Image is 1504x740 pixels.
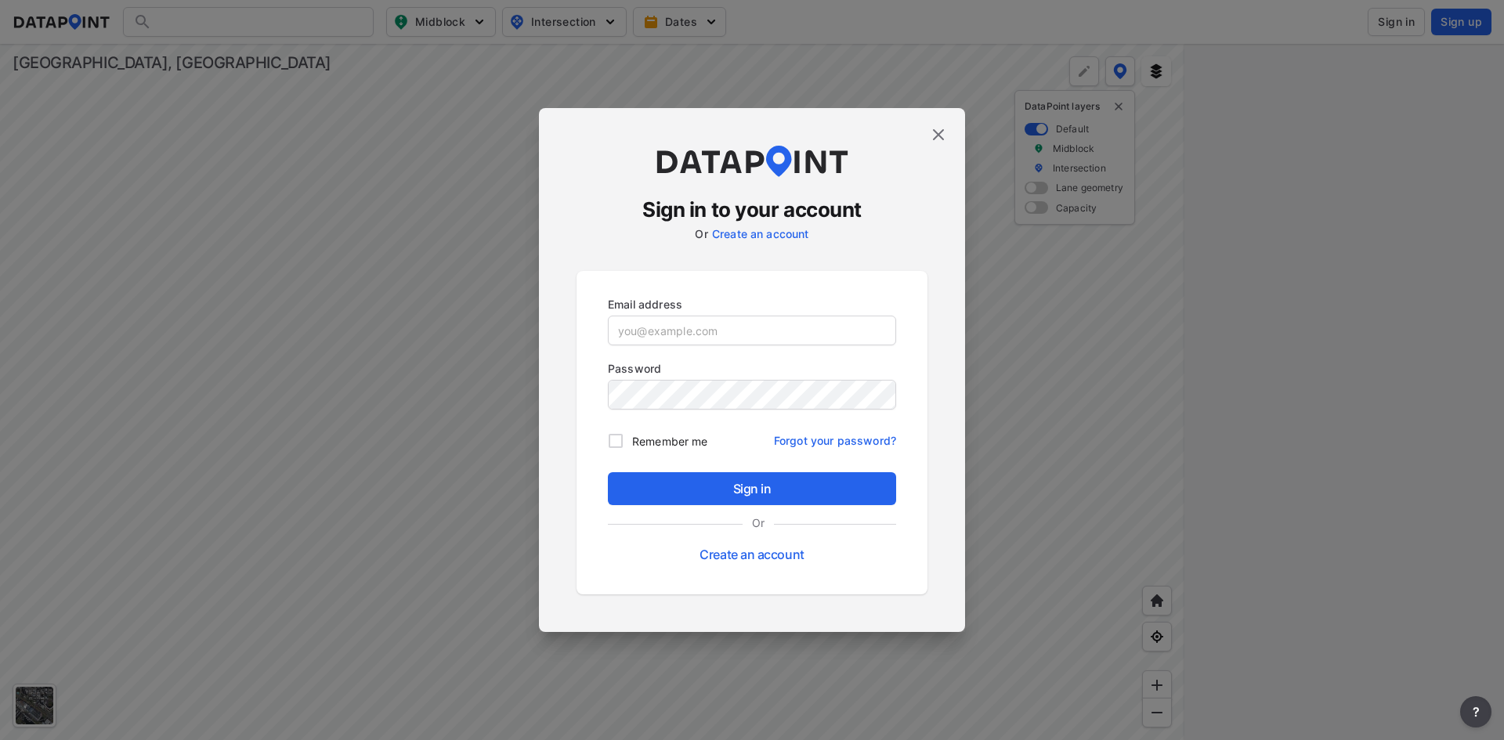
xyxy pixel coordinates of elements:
[608,360,896,377] p: Password
[1470,702,1482,721] span: ?
[609,316,895,345] input: you@example.com
[632,433,707,449] span: Remember me
[577,196,927,224] h3: Sign in to your account
[695,227,707,240] label: Or
[774,424,896,449] a: Forgot your password?
[1460,696,1491,727] button: more
[608,472,896,505] button: Sign in
[700,547,804,562] a: Create an account
[654,146,850,177] img: dataPointLogo.9353c09d.svg
[929,125,948,144] img: close.efbf2170.svg
[608,296,896,312] p: Email address
[620,479,884,498] span: Sign in
[712,227,809,240] a: Create an account
[743,514,774,531] label: Or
